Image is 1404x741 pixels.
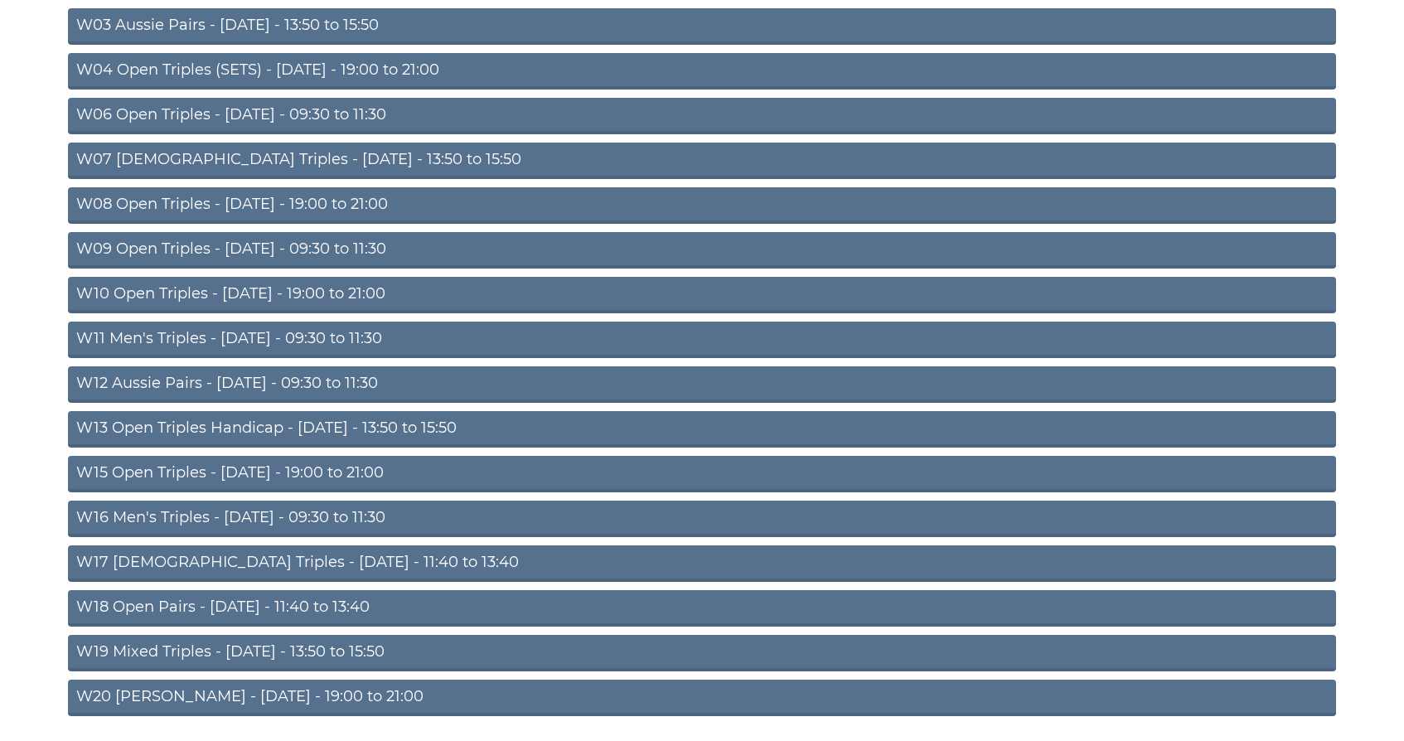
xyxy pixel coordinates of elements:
a: W18 Open Pairs - [DATE] - 11:40 to 13:40 [68,590,1336,627]
a: W09 Open Triples - [DATE] - 09:30 to 11:30 [68,232,1336,269]
a: W03 Aussie Pairs - [DATE] - 13:50 to 15:50 [68,8,1336,45]
a: W07 [DEMOGRAPHIC_DATA] Triples - [DATE] - 13:50 to 15:50 [68,143,1336,179]
a: W16 Men's Triples - [DATE] - 09:30 to 11:30 [68,501,1336,537]
a: W17 [DEMOGRAPHIC_DATA] Triples - [DATE] - 11:40 to 13:40 [68,545,1336,582]
a: W08 Open Triples - [DATE] - 19:00 to 21:00 [68,187,1336,224]
a: W20 [PERSON_NAME] - [DATE] - 19:00 to 21:00 [68,680,1336,716]
a: W04 Open Triples (SETS) - [DATE] - 19:00 to 21:00 [68,53,1336,90]
a: W06 Open Triples - [DATE] - 09:30 to 11:30 [68,98,1336,134]
a: W13 Open Triples Handicap - [DATE] - 13:50 to 15:50 [68,411,1336,448]
a: W15 Open Triples - [DATE] - 19:00 to 21:00 [68,456,1336,492]
a: W19 Mixed Triples - [DATE] - 13:50 to 15:50 [68,635,1336,671]
a: W11 Men's Triples - [DATE] - 09:30 to 11:30 [68,322,1336,358]
a: W12 Aussie Pairs - [DATE] - 09:30 to 11:30 [68,366,1336,403]
a: W10 Open Triples - [DATE] - 19:00 to 21:00 [68,277,1336,313]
